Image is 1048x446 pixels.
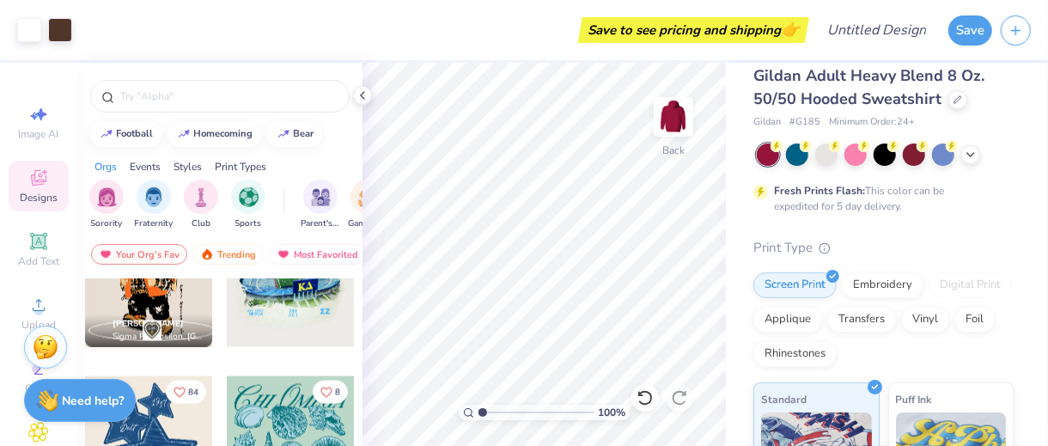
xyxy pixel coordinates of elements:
[231,180,265,230] button: filter button
[135,180,174,230] div: filter for Fraternity
[656,100,691,134] img: Back
[948,15,992,46] button: Save
[301,180,340,230] button: filter button
[235,217,262,230] span: Sports
[277,248,290,260] img: most_fav.gif
[19,127,59,141] span: Image AI
[119,88,338,105] input: Try "Alpha"
[781,19,800,40] span: 👉
[813,13,940,47] input: Untitled Design
[63,393,125,409] strong: Need help?
[929,272,1012,298] div: Digital Print
[348,180,387,230] div: filter for Game Day
[135,217,174,230] span: Fraternity
[135,180,174,230] button: filter button
[348,217,387,230] span: Game Day
[144,187,163,207] img: Fraternity Image
[168,121,261,147] button: homecoming
[188,388,198,397] span: 84
[896,390,932,408] span: Puff Ink
[348,180,387,230] button: filter button
[753,272,837,298] div: Screen Print
[113,331,205,344] span: Sigma Phi Epsilon, [GEOGRAPHIC_DATA][US_STATE]
[269,244,366,265] div: Most Favorited
[174,159,202,174] div: Styles
[267,121,322,147] button: bear
[301,217,340,230] span: Parent's Weekend
[130,159,161,174] div: Events
[277,129,290,139] img: trend_line.gif
[97,187,117,207] img: Sorority Image
[313,381,348,404] button: Like
[91,244,187,265] div: Your Org's Fav
[184,180,218,230] button: filter button
[113,318,184,330] span: [PERSON_NAME]
[89,180,124,230] div: filter for Sorority
[100,129,113,139] img: trend_line.gif
[335,388,340,397] span: 8
[311,187,331,207] img: Parent's Weekend Image
[89,180,124,230] button: filter button
[827,307,896,333] div: Transfers
[192,217,210,230] span: Club
[99,248,113,260] img: most_fav.gif
[301,180,340,230] div: filter for Parent's Weekend
[194,129,253,138] div: homecoming
[901,307,949,333] div: Vinyl
[753,341,837,367] div: Rhinestones
[21,318,56,332] span: Upload
[582,17,805,43] div: Save to see pricing and shipping
[842,272,923,298] div: Embroidery
[753,65,984,109] span: Gildan Adult Heavy Blend 8 Oz. 50/50 Hooded Sweatshirt
[231,180,265,230] div: filter for Sports
[94,159,117,174] div: Orgs
[90,121,161,147] button: football
[200,248,214,260] img: trending.gif
[753,238,1014,258] div: Print Type
[774,184,865,198] strong: Fresh Prints Flash:
[192,244,264,265] div: Trending
[239,187,259,207] img: Sports Image
[829,115,915,130] span: Minimum Order: 24 +
[753,115,781,130] span: Gildan
[358,187,378,207] img: Game Day Image
[954,307,995,333] div: Foil
[177,129,191,139] img: trend_line.gif
[184,180,218,230] div: filter for Club
[20,191,58,205] span: Designs
[18,254,59,268] span: Add Text
[91,217,123,230] span: Sorority
[599,405,626,420] span: 100 %
[789,115,820,130] span: # G185
[215,159,266,174] div: Print Types
[192,187,210,207] img: Club Image
[753,307,822,333] div: Applique
[166,381,206,404] button: Like
[117,129,154,138] div: football
[662,143,685,158] div: Back
[774,183,985,214] div: This color can be expedited for 5 day delivery.
[761,390,807,408] span: Standard
[294,129,314,138] div: bear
